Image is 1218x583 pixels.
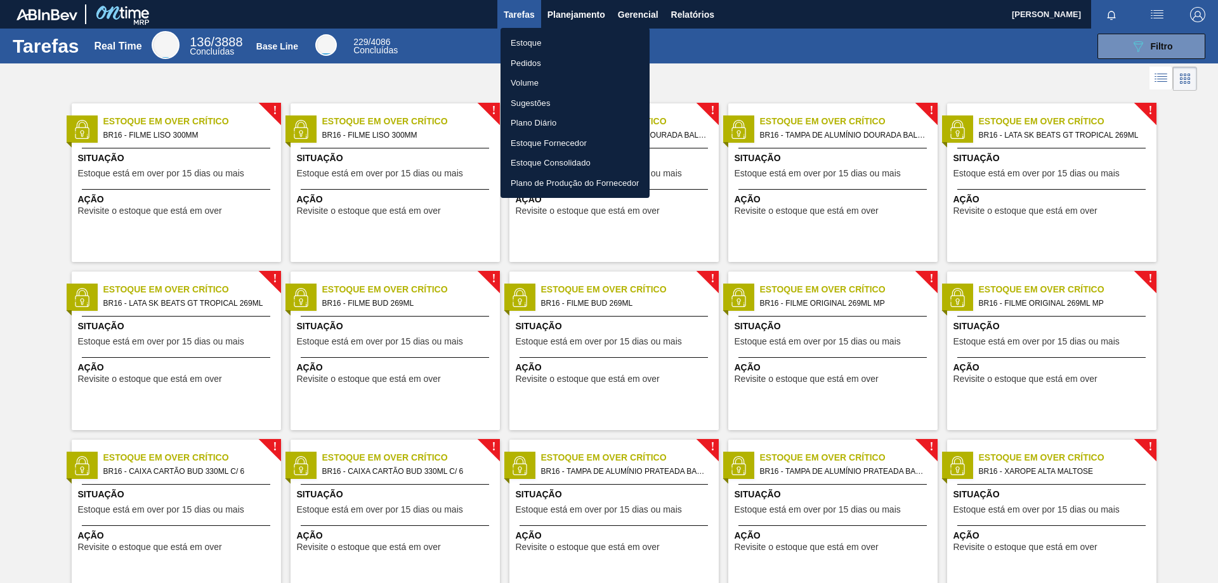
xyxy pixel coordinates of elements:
a: Estoque [501,33,650,53]
a: Estoque Fornecedor [501,133,650,154]
a: Plano Diário [501,113,650,133]
a: Estoque Consolidado [501,153,650,173]
a: Sugestões [501,93,650,114]
a: Pedidos [501,53,650,74]
a: Plano de Produção do Fornecedor [501,173,650,193]
a: Volume [501,73,650,93]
